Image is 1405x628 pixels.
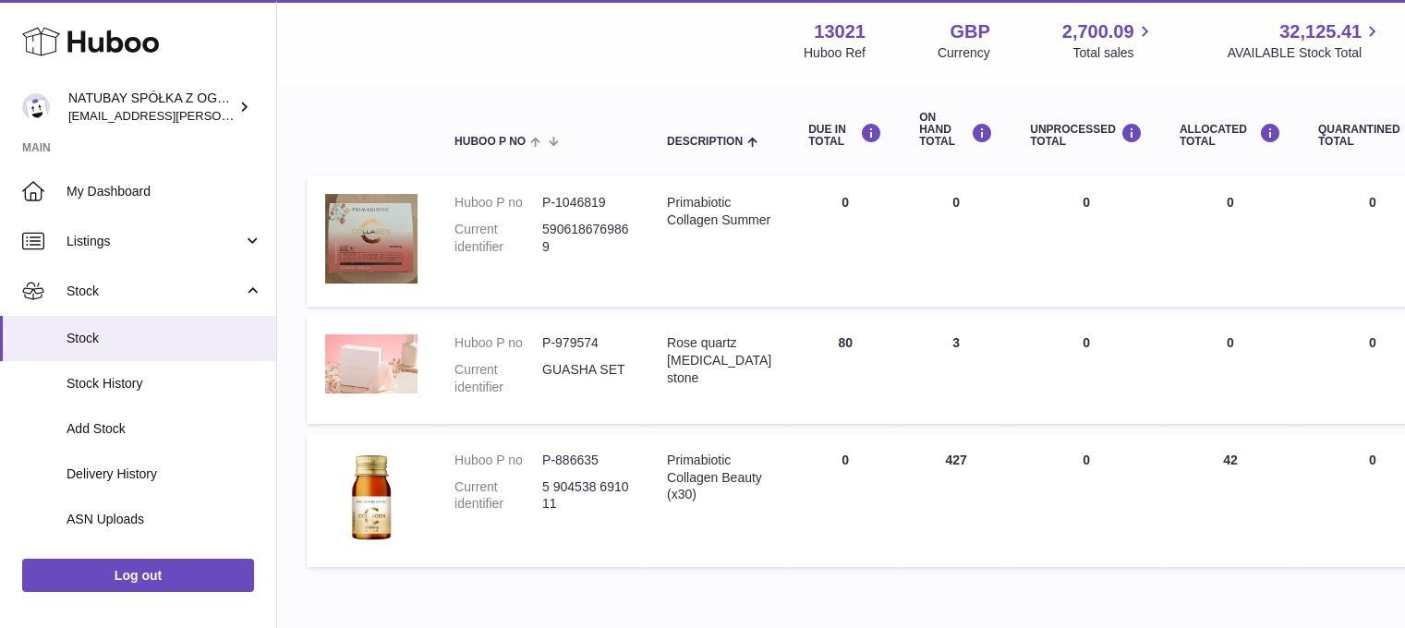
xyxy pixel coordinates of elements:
span: 0 [1369,453,1376,467]
div: ALLOCATED Total [1180,123,1281,148]
a: 2,700.09 Total sales [1062,19,1156,62]
td: 0 [790,433,901,567]
div: UNPROCESSED Total [1030,123,1143,148]
td: 42 [1161,433,1300,567]
td: 427 [901,433,1011,567]
dd: 5906186769869 [542,221,630,256]
dt: Current identifier [454,361,542,396]
dd: P-886635 [542,452,630,469]
td: 0 [1011,175,1161,307]
a: Log out [22,559,254,592]
span: AVAILABLE Stock Total [1227,44,1383,62]
div: Primabiotic Collagen Beauty (x30) [667,452,771,504]
span: 32,125.41 [1279,19,1362,44]
td: 0 [1011,433,1161,567]
strong: GBP [950,19,989,44]
span: Listings [67,233,243,250]
img: product image [325,452,418,544]
dt: Huboo P no [454,194,542,211]
td: 3 [901,316,1011,424]
span: My Dashboard [67,183,262,200]
dd: P-979574 [542,334,630,352]
span: Stock [67,283,243,300]
dd: GUASHA SET [542,361,630,396]
a: 32,125.41 AVAILABLE Stock Total [1227,19,1383,62]
td: 0 [790,175,901,307]
div: Currency [938,44,990,62]
dd: P-1046819 [542,194,630,211]
span: Delivery History [67,465,262,483]
dd: 5 904538 691011 [542,478,630,513]
td: 0 [1161,175,1300,307]
td: 80 [790,316,901,424]
span: Total sales [1072,44,1155,62]
img: product image [325,194,418,284]
div: ON HAND Total [919,112,993,149]
span: 2,700.09 [1062,19,1134,44]
div: Primabiotic Collagen Summer [667,194,771,229]
span: Stock History [67,375,262,392]
div: NATUBAY SPÓŁKA Z OGRANICZONĄ ODPOWIEDZIALNOŚCIĄ [68,90,235,125]
span: ASN Uploads [67,511,262,528]
div: DUE IN TOTAL [808,123,882,148]
span: Huboo P no [454,136,526,148]
dt: Huboo P no [454,334,542,352]
strong: 13021 [814,19,866,44]
img: product image [325,334,418,393]
span: Stock [67,330,262,347]
div: Rose quartz [MEDICAL_DATA] stone [667,334,771,387]
dt: Current identifier [454,478,542,513]
dt: Current identifier [454,221,542,256]
span: Description [667,136,743,148]
span: [EMAIL_ADDRESS][PERSON_NAME][DOMAIN_NAME] [68,108,370,123]
img: kacper.antkowski@natubay.pl [22,93,50,121]
span: 0 [1369,335,1376,350]
td: 0 [1011,316,1161,424]
span: 0 [1369,195,1376,210]
td: 0 [1161,316,1300,424]
td: 0 [901,175,1011,307]
dt: Huboo P no [454,452,542,469]
div: Huboo Ref [804,44,866,62]
span: Add Stock [67,420,262,438]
